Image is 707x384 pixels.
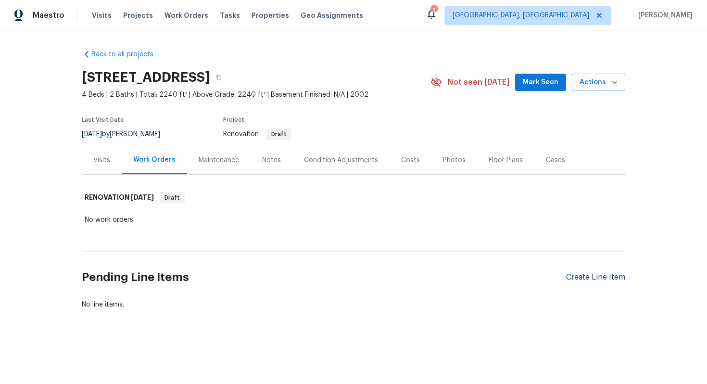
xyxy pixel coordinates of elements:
[430,6,437,15] div: 3
[82,300,625,309] div: No line items.
[223,117,244,123] span: Project
[82,131,102,138] span: [DATE]
[85,215,622,225] div: No work orders.
[131,194,154,201] span: [DATE]
[82,73,210,82] h2: [STREET_ADDRESS]
[92,11,112,20] span: Visits
[33,11,64,20] span: Maestro
[223,131,291,138] span: Renovation
[634,11,693,20] span: [PERSON_NAME]
[82,50,174,59] a: Back to all projects
[93,155,110,165] div: Visits
[580,77,618,89] span: Actions
[220,12,240,19] span: Tasks
[252,11,289,20] span: Properties
[448,77,509,87] span: Not seen [DATE]
[164,11,208,20] span: Work Orders
[82,117,124,123] span: Last Visit Date
[523,77,558,89] span: Mark Seen
[123,11,153,20] span: Projects
[515,74,566,91] button: Mark Seen
[82,90,430,100] span: 4 Beds | 2 Baths | Total: 2240 ft² | Above Grade: 2240 ft² | Basement Finished: N/A | 2002
[210,69,227,86] button: Copy Address
[82,182,625,213] div: RENOVATION [DATE]Draft
[262,155,281,165] div: Notes
[161,193,184,203] span: Draft
[566,273,625,282] div: Create Line Item
[199,155,239,165] div: Maintenance
[82,255,566,300] h2: Pending Line Items
[453,11,589,20] span: [GEOGRAPHIC_DATA], [GEOGRAPHIC_DATA]
[133,155,176,165] div: Work Orders
[267,131,290,137] span: Draft
[401,155,420,165] div: Costs
[443,155,466,165] div: Photos
[85,192,154,204] h6: RENOVATION
[304,155,378,165] div: Condition Adjustments
[301,11,363,20] span: Geo Assignments
[489,155,523,165] div: Floor Plans
[572,74,625,91] button: Actions
[82,128,172,140] div: by [PERSON_NAME]
[546,155,565,165] div: Cases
